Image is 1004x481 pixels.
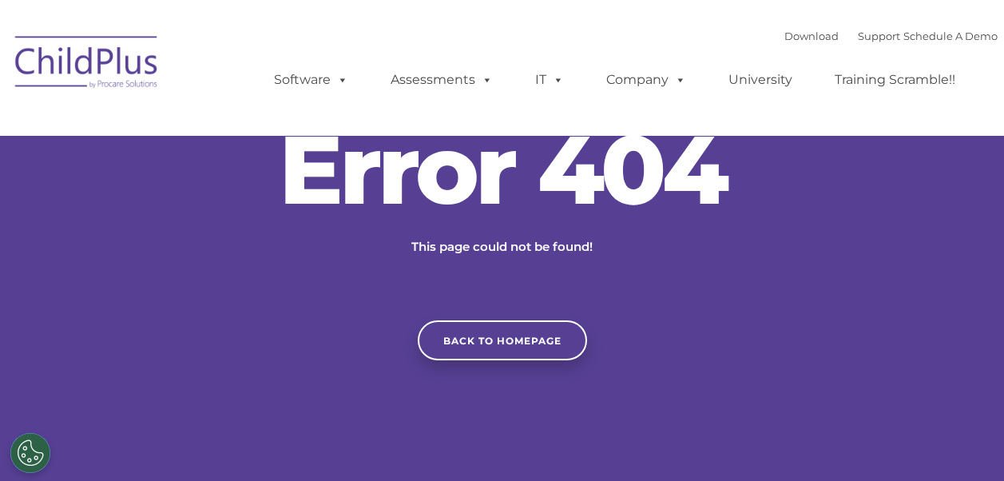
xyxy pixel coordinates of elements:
[10,433,50,473] button: Cookies Settings
[263,121,742,217] h2: Error 404
[590,64,702,96] a: Company
[784,30,998,42] font: |
[258,64,364,96] a: Software
[819,64,971,96] a: Training Scramble!!
[519,64,580,96] a: IT
[784,30,839,42] a: Download
[375,64,509,96] a: Assessments
[7,25,167,105] img: ChildPlus by Procare Solutions
[335,237,670,256] p: This page could not be found!
[858,30,900,42] a: Support
[712,64,808,96] a: University
[903,30,998,42] a: Schedule A Demo
[418,320,587,360] a: Back to homepage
